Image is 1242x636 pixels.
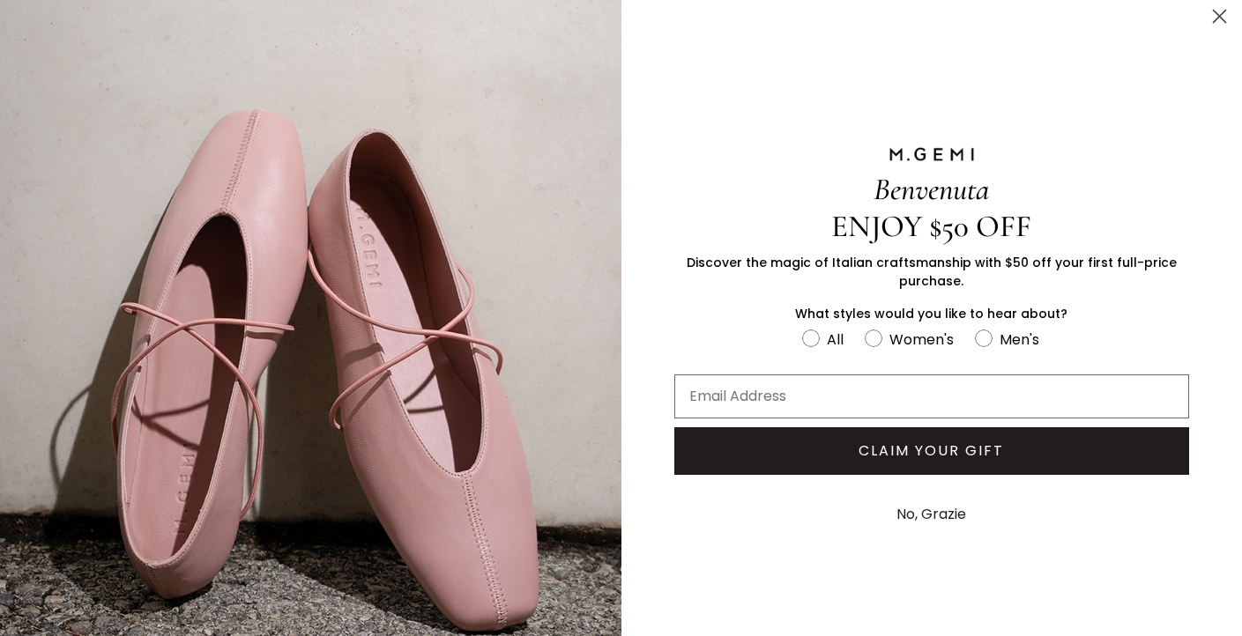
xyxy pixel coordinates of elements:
span: Discover the magic of Italian craftsmanship with $50 off your first full-price purchase. [687,254,1177,290]
img: M.GEMI [888,146,976,162]
button: Close dialog [1204,1,1235,32]
span: What styles would you like to hear about? [795,305,1067,322]
div: Women's [889,329,954,351]
div: All [827,329,844,351]
button: CLAIM YOUR GIFT [674,427,1190,475]
div: Men's [1000,329,1039,351]
button: No, Grazie [888,492,975,536]
span: Benvenuta [874,171,989,208]
input: Email Address [674,374,1190,418]
span: ENJOY $50 OFF [831,208,1031,245]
